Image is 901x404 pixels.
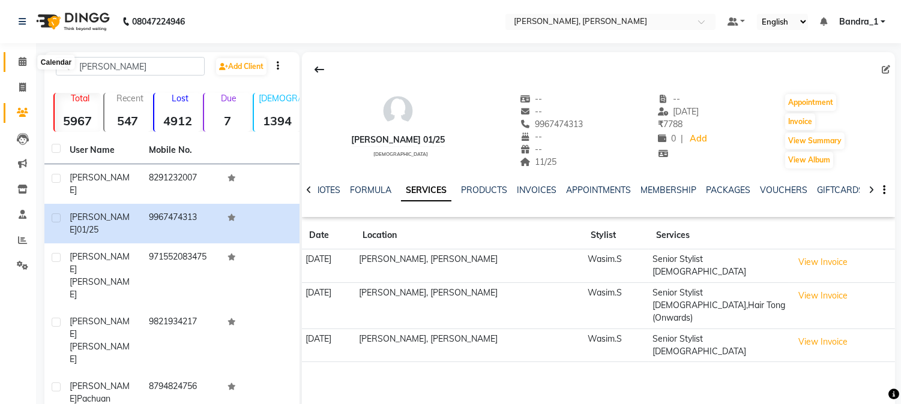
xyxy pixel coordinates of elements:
[56,57,205,76] input: Search by Name/Mobile/Email/Code
[658,106,699,117] span: [DATE]
[70,172,130,195] span: [PERSON_NAME]
[649,328,789,362] td: Senior Stylist [DEMOGRAPHIC_DATA]
[259,93,300,104] p: [DEMOGRAPHIC_DATA]
[658,119,663,129] span: ₹
[142,308,221,373] td: 9821934217
[649,222,789,249] th: Services
[785,152,833,168] button: View Album
[254,113,300,128] strong: 1394
[142,164,221,204] td: 8291232007
[681,132,683,145] span: |
[583,222,649,249] th: Stylist
[302,222,355,249] th: Date
[461,185,507,195] a: PRODUCTS
[649,282,789,328] td: Senior Stylist [DEMOGRAPHIC_DATA],Hair Tong (Onwards)
[159,93,200,104] p: Lost
[520,156,557,167] span: 11/25
[785,113,815,130] button: Invoice
[839,16,878,28] span: Bandra_1
[401,180,451,201] a: SERVICES
[583,328,649,362] td: Wasim.S
[206,93,250,104] p: Due
[658,133,676,144] span: 0
[142,243,221,308] td: 971552083475
[355,282,583,328] td: [PERSON_NAME], [PERSON_NAME]
[70,381,130,404] span: [PERSON_NAME]
[520,94,543,104] span: --
[649,249,789,283] td: Senior Stylist [DEMOGRAPHIC_DATA]
[70,251,130,275] span: [PERSON_NAME]
[55,113,101,128] strong: 5967
[520,119,583,129] span: 9967474313
[132,5,185,38] b: 08047224946
[70,212,130,235] span: [PERSON_NAME]
[355,328,583,362] td: [PERSON_NAME], [PERSON_NAME]
[355,222,583,249] th: Location
[566,185,631,195] a: APPOINTMENTS
[817,185,864,195] a: GIFTCARDS
[583,249,649,283] td: Wasim.S
[785,94,836,111] button: Appointment
[302,282,355,328] td: [DATE]
[373,151,428,157] span: [DEMOGRAPHIC_DATA]
[760,185,807,195] a: VOUCHERS
[351,134,445,146] div: [PERSON_NAME] 01/25
[70,316,130,339] span: [PERSON_NAME]
[142,137,221,164] th: Mobile No.
[688,131,709,147] a: Add
[706,185,750,195] a: PACKAGES
[380,93,416,129] img: avatar
[520,144,543,155] span: --
[785,132,845,149] button: View Summary
[109,93,151,104] p: Recent
[104,113,151,128] strong: 547
[216,58,267,75] a: Add Client
[154,113,200,128] strong: 4912
[355,249,583,283] td: [PERSON_NAME], [PERSON_NAME]
[142,204,221,243] td: 9967474313
[520,131,543,142] span: --
[658,119,683,129] span: 7788
[793,333,853,351] button: View Invoice
[307,58,332,81] div: Back to Client
[38,55,74,70] div: Calendar
[77,393,110,404] span: Pachuan
[70,276,130,300] span: [PERSON_NAME]
[640,185,696,195] a: MEMBERSHIP
[204,113,250,128] strong: 7
[313,185,340,195] a: NOTES
[793,287,853,305] button: View Invoice
[793,253,853,272] button: View Invoice
[59,93,101,104] p: Total
[350,185,391,195] a: FORMULA
[62,137,142,164] th: User Name
[70,341,130,364] span: [PERSON_NAME]
[77,224,98,235] span: 01/25
[517,185,556,195] a: INVOICES
[583,282,649,328] td: Wasim.S
[31,5,113,38] img: logo
[302,249,355,283] td: [DATE]
[302,328,355,362] td: [DATE]
[520,106,543,117] span: --
[658,94,681,104] span: --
